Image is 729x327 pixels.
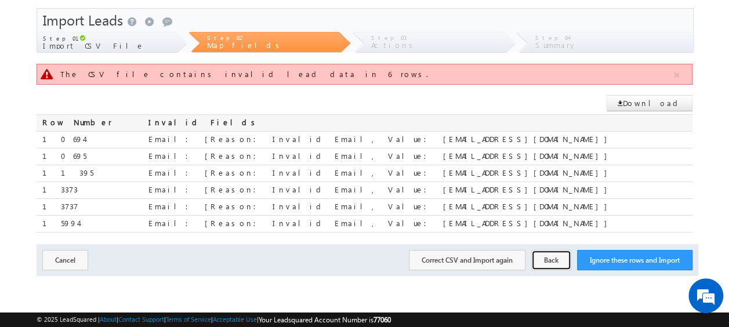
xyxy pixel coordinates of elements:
[373,315,391,324] span: 77060
[148,132,692,148] div: Email: [Reason: Invalid Email, Value: [EMAIL_ADDRESS][DOMAIN_NAME]]
[42,250,88,270] button: Cancel
[535,34,571,41] span: Step 04
[409,250,525,270] button: Correct CSV and Import again
[166,315,211,323] a: Terms of Service
[118,315,164,323] a: Contact Support
[37,199,132,215] div: 13737
[37,9,693,32] div: Import Leads
[371,34,407,41] span: Step 03
[259,315,391,324] span: Your Leadsquared Account Number is
[148,115,692,131] div: Invalid Fields
[148,182,692,198] div: Email: [Reason: Invalid Email, Value: [EMAIL_ADDRESS][DOMAIN_NAME]]
[60,69,672,79] div: The CSV file contains invalid lead data in 6 rows.
[43,41,144,50] span: Import CSV File
[531,250,571,270] button: Back
[577,250,692,270] button: Ignore these rows and Import
[207,34,242,41] span: Step 02
[207,40,284,50] span: Map fields
[148,199,692,215] div: Email: [Reason: Invalid Email, Value: [EMAIL_ADDRESS][DOMAIN_NAME]]
[371,40,417,50] span: Actions
[60,61,195,76] div: Chat with us now
[37,165,132,181] div: 11395
[37,115,132,131] div: Row Number
[148,148,692,165] div: Email: [Reason: Invalid Email, Value: [EMAIL_ADDRESS][DOMAIN_NAME]]
[158,250,211,266] em: Start Chat
[535,40,576,50] span: Summary
[213,315,257,323] a: Acceptable Use
[37,216,132,232] div: 15994
[148,216,692,232] div: Email: [Reason: Invalid Email, Value: [EMAIL_ADDRESS][DOMAIN_NAME]]
[190,6,218,34] div: Minimize live chat window
[148,165,692,181] div: Email: [Reason: Invalid Email, Value: [EMAIL_ADDRESS][DOMAIN_NAME]]
[43,35,77,42] span: Step 01
[20,61,49,76] img: d_60004797649_company_0_60004797649
[100,315,117,323] a: About
[37,182,132,198] div: 13373
[617,100,623,106] img: download
[37,132,132,148] div: 10694
[37,314,391,325] span: © 2025 LeadSquared | | | | |
[15,107,212,241] textarea: Type your message and hit 'Enter'
[607,95,692,111] a: Download
[37,148,132,165] div: 10695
